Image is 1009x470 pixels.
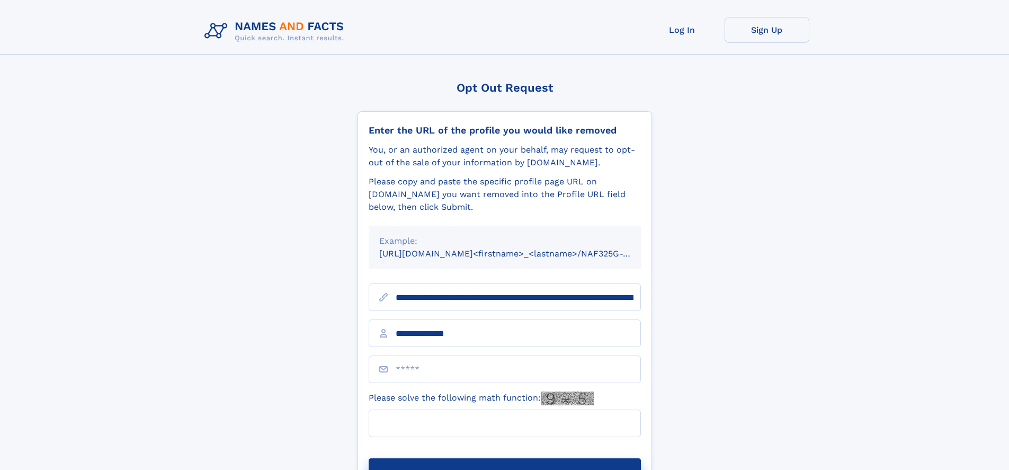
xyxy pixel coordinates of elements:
div: Example: [379,235,630,247]
img: Logo Names and Facts [200,17,353,46]
a: Log In [640,17,725,43]
div: Opt Out Request [358,81,652,94]
div: Enter the URL of the profile you would like removed [369,125,641,136]
a: Sign Up [725,17,809,43]
label: Please solve the following math function: [369,392,594,405]
small: [URL][DOMAIN_NAME]<firstname>_<lastname>/NAF325G-xxxxxxxx [379,249,661,259]
div: You, or an authorized agent on your behalf, may request to opt-out of the sale of your informatio... [369,144,641,169]
div: Please copy and paste the specific profile page URL on [DOMAIN_NAME] you want removed into the Pr... [369,175,641,214]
